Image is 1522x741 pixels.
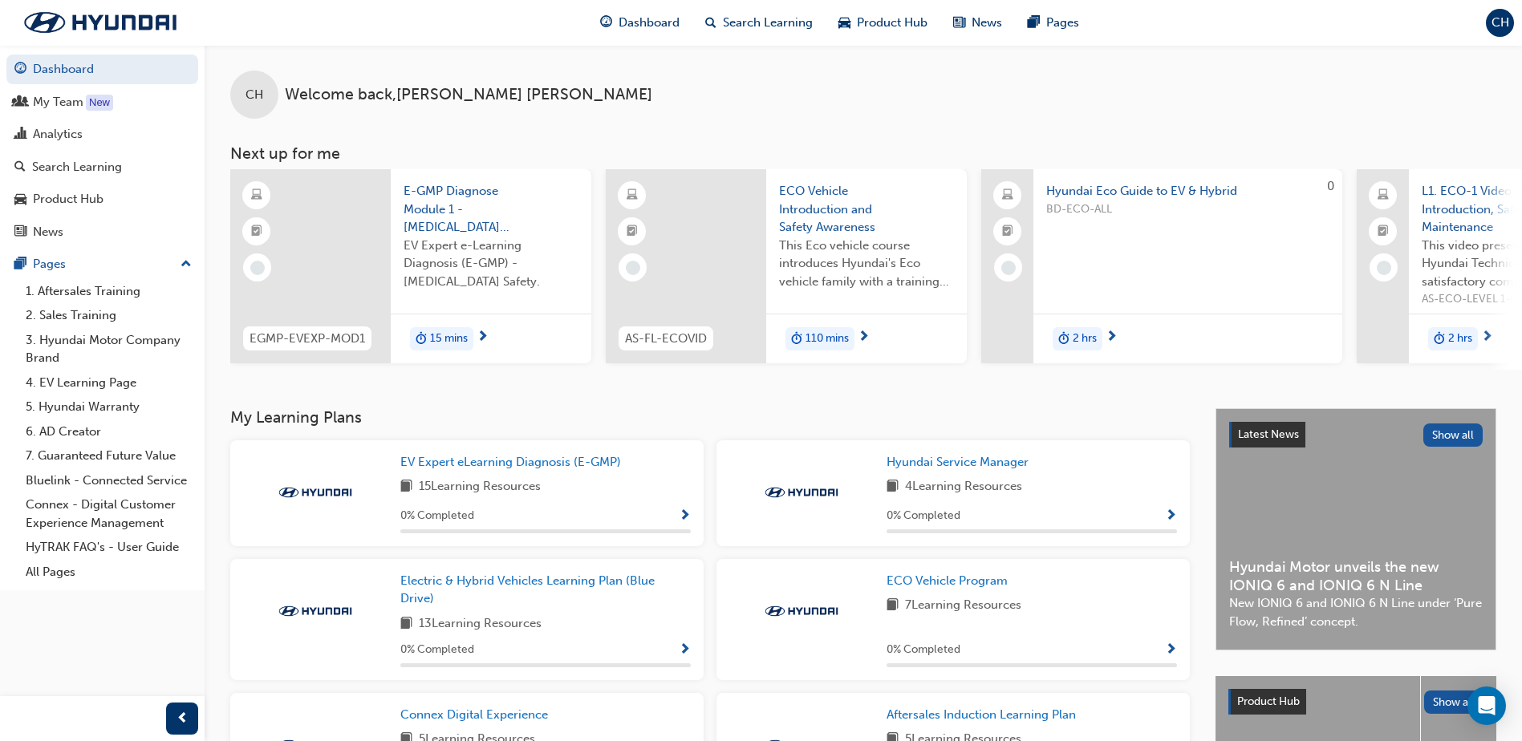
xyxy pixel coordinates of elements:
[419,477,541,497] span: 15 Learning Resources
[251,221,262,242] span: booktick-icon
[779,237,954,291] span: This Eco vehicle course introduces Hyundai's Eco vehicle family with a training video presentatio...
[1165,643,1177,658] span: Show Progress
[6,119,198,149] a: Analytics
[705,13,716,33] span: search-icon
[1378,221,1389,242] span: booktick-icon
[679,506,691,526] button: Show Progress
[230,408,1190,427] h3: My Learning Plans
[400,477,412,497] span: book-icon
[19,468,198,493] a: Bluelink - Connected Service
[230,169,591,363] a: EGMP-EVEXP-MOD1E-GMP Diagnose Module 1 - [MEDICAL_DATA] SafetyEV Expert e-Learning Diagnosis (E-G...
[33,125,83,144] div: Analytics
[791,329,802,350] span: duration-icon
[587,6,692,39] a: guage-iconDashboard
[86,95,113,111] div: Tooltip anchor
[953,13,965,33] span: news-icon
[6,249,198,279] button: Pages
[1486,9,1514,37] button: CH
[627,185,638,206] span: learningResourceType_ELEARNING-icon
[1492,14,1509,32] span: CH
[14,225,26,240] span: news-icon
[1058,329,1069,350] span: duration-icon
[887,507,960,525] span: 0 % Completed
[477,330,489,345] span: next-icon
[19,560,198,585] a: All Pages
[1424,690,1484,714] button: Show all
[246,86,263,104] span: CH
[905,596,1021,616] span: 7 Learning Resources
[1046,182,1329,200] span: Hyundai Eco Guide to EV & Hybrid
[6,51,198,249] button: DashboardMy TeamAnalyticsSearch LearningProduct HubNews
[8,6,193,39] img: Trak
[14,160,26,175] span: search-icon
[6,217,198,247] a: News
[404,237,578,291] span: EV Expert e-Learning Diagnosis (E-GMP) - [MEDICAL_DATA] Safety.
[626,261,640,275] span: learningRecordVerb_NONE-icon
[14,192,26,207] span: car-icon
[627,221,638,242] span: booktick-icon
[625,330,707,348] span: AS-FL-ECOVID
[33,223,63,241] div: News
[271,603,359,619] img: Trak
[285,86,652,104] span: Welcome back , [PERSON_NAME] [PERSON_NAME]
[1467,686,1506,725] div: Open Intercom Messenger
[905,477,1022,497] span: 4 Learning Resources
[33,93,83,111] div: My Team
[1327,179,1334,193] span: 0
[14,95,26,110] span: people-icon
[679,640,691,660] button: Show Progress
[33,255,66,273] div: Pages
[887,573,1008,588] span: ECO Vehicle Program
[400,507,474,525] span: 0 % Completed
[757,603,846,619] img: Trak
[404,182,578,237] span: E-GMP Diagnose Module 1 - [MEDICAL_DATA] Safety
[1378,185,1389,206] span: laptop-icon
[400,573,655,606] span: Electric & Hybrid Vehicles Learning Plan (Blue Drive)
[838,13,850,33] span: car-icon
[1106,330,1118,345] span: next-icon
[400,614,412,634] span: book-icon
[1481,330,1493,345] span: next-icon
[887,572,1014,590] a: ECO Vehicle Program
[1046,200,1329,219] span: BD-ECO-ALL
[1165,509,1177,524] span: Show Progress
[400,453,627,472] a: EV Expert eLearning Diagnosis (E-GMP)
[887,453,1035,472] a: Hyundai Service Manager
[679,643,691,658] span: Show Progress
[6,55,198,84] a: Dashboard
[1229,422,1483,447] a: Latest NewsShow all
[14,257,26,272] span: pages-icon
[1228,689,1483,715] a: Product HubShow all
[887,455,1029,469] span: Hyundai Service Manager
[181,254,192,275] span: up-icon
[826,6,940,39] a: car-iconProduct Hub
[1238,427,1299,441] span: Latest News
[887,707,1076,722] span: Aftersales Induction Learning Plan
[6,152,198,182] a: Search Learning
[19,492,198,535] a: Connex - Digital Customer Experience Management
[1434,329,1445,350] span: duration-icon
[887,477,899,497] span: book-icon
[33,190,103,209] div: Product Hub
[400,572,691,608] a: Electric & Hybrid Vehicles Learning Plan (Blue Drive)
[600,13,612,33] span: guage-icon
[14,63,26,77] span: guage-icon
[679,509,691,524] span: Show Progress
[619,14,680,32] span: Dashboard
[1001,261,1016,275] span: learningRecordVerb_NONE-icon
[6,87,198,117] a: My Team
[19,370,198,395] a: 4. EV Learning Page
[400,641,474,659] span: 0 % Completed
[692,6,826,39] a: search-iconSearch Learning
[416,329,427,350] span: duration-icon
[1448,330,1472,348] span: 2 hrs
[779,182,954,237] span: ECO Vehicle Introduction and Safety Awareness
[1229,594,1483,630] span: New IONIQ 6 and IONIQ 6 N Line under ‘Pure Flow, Refined’ concept.
[19,279,198,304] a: 1. Aftersales Training
[205,144,1522,163] h3: Next up for me
[32,158,122,176] div: Search Learning
[250,261,265,275] span: learningRecordVerb_NONE-icon
[14,128,26,142] span: chart-icon
[177,709,189,729] span: prev-icon
[1028,13,1040,33] span: pages-icon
